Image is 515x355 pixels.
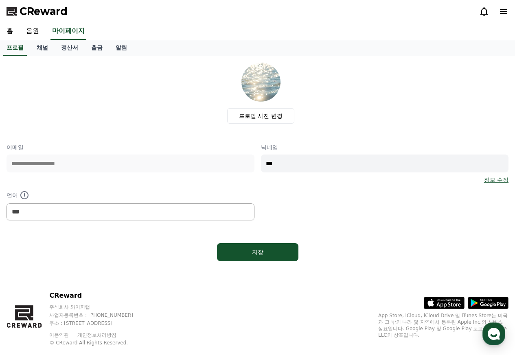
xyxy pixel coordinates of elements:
p: 닉네임 [261,143,509,151]
a: 개인정보처리방침 [77,332,116,338]
a: 음원 [20,23,46,40]
a: 이용약관 [49,332,75,338]
img: profile_image [241,63,281,102]
label: 프로필 사진 변경 [227,108,294,124]
a: 채널 [30,40,55,56]
a: 정산서 [55,40,85,56]
div: 저장 [233,248,282,256]
a: 출금 [85,40,109,56]
a: 홈 [2,258,54,278]
span: 대화 [75,270,84,277]
a: 정보 수정 [484,176,508,184]
a: 설정 [105,258,156,278]
span: CReward [20,5,68,18]
a: 프로필 [3,40,27,56]
span: 설정 [126,270,136,277]
a: 대화 [54,258,105,278]
p: 이메일 [7,143,254,151]
p: 사업자등록번호 : [PHONE_NUMBER] [49,312,149,318]
p: CReward [49,291,149,301]
button: 저장 [217,243,298,261]
a: 마이페이지 [50,23,86,40]
p: 언어 [7,190,254,200]
p: 주식회사 와이피랩 [49,304,149,310]
p: App Store, iCloud, iCloud Drive 및 iTunes Store는 미국과 그 밖의 나라 및 지역에서 등록된 Apple Inc.의 서비스 상표입니다. Goo... [378,312,508,338]
a: CReward [7,5,68,18]
a: 알림 [109,40,134,56]
span: 홈 [26,270,31,277]
p: 주소 : [STREET_ADDRESS] [49,320,149,327]
p: © CReward All Rights Reserved. [49,340,149,346]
